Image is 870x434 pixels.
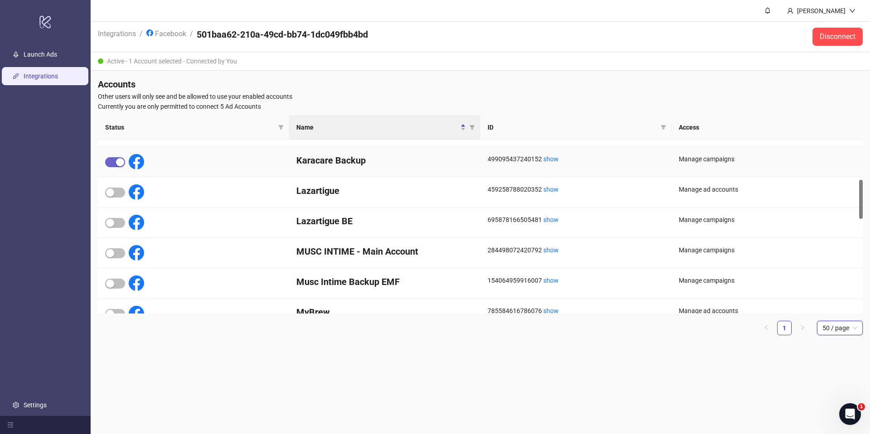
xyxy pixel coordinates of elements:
h4: Karacare Backup [296,154,473,167]
span: down [849,8,855,14]
a: Integrations [96,28,138,38]
a: Launch Ads [24,51,57,58]
span: Name [296,122,459,132]
a: show [543,277,559,284]
h4: Lazartigue [296,184,473,197]
h4: MUSC INTIME - Main Account [296,245,473,258]
span: Disconnect [820,33,855,41]
span: Other users will only see and be allowed to use your enabled accounts [98,92,863,101]
div: Manage campaigns [679,154,855,164]
a: show [543,155,559,163]
li: Next Page [795,321,810,335]
span: filter [469,125,475,130]
span: filter [278,125,284,130]
div: Manage campaigns [679,245,855,255]
h4: Accounts [98,78,863,91]
li: Previous Page [759,321,773,335]
div: 154064959916007 [488,275,664,285]
a: Integrations [24,72,58,80]
span: Status [105,122,275,132]
div: Manage ad accounts [679,184,855,194]
div: Page Size [817,321,863,335]
a: 1 [778,321,791,335]
a: Settings [24,401,47,409]
a: show [543,186,559,193]
a: show [543,246,559,254]
a: show [543,307,559,314]
div: 695878166505481 [488,215,664,225]
span: bell [764,7,771,14]
div: Manage ad accounts [679,306,855,316]
h4: Lazartigue BE [296,215,473,227]
span: filter [468,121,477,134]
h4: Musc Intime Backup EMF [296,275,473,288]
span: filter [276,121,285,134]
div: 785584616786076 [488,306,664,316]
li: 1 [777,321,792,335]
span: right [800,325,805,330]
button: right [795,321,810,335]
li: / [140,28,143,45]
div: 284498072420792 [488,245,664,255]
span: menu-fold [7,422,14,428]
a: Facebook [145,28,188,38]
button: left [759,321,773,335]
div: [PERSON_NAME] [793,6,849,16]
th: Name [289,115,480,140]
h4: MyBrew [296,306,473,318]
span: filter [661,125,666,130]
span: user [787,8,793,14]
button: Disconnect [812,28,863,46]
span: left [764,325,769,330]
th: Access [672,115,863,140]
span: ID [488,122,657,132]
span: 1 [858,403,865,410]
span: Currently you are only permitted to connect 5 Ad Accounts [98,101,863,111]
span: filter [659,121,668,134]
div: Manage campaigns [679,275,855,285]
div: 499095437240152 [488,154,664,164]
div: Active - 1 Account selected - Connected by You [91,52,870,71]
iframe: Intercom live chat [839,403,861,425]
li: / [190,28,193,45]
a: show [543,216,559,223]
div: Manage campaigns [679,215,855,225]
div: 459258788020352 [488,184,664,194]
h4: 501baa62-210a-49cd-bb74-1dc049fbb4bd [197,28,368,41]
span: 50 / page [822,321,857,335]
